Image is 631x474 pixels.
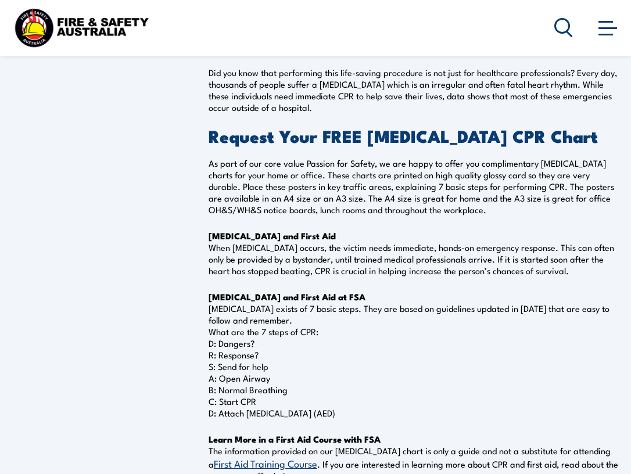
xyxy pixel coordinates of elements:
[209,128,619,143] h2: Request Your FREE [MEDICAL_DATA] CPR Chart
[209,290,365,303] strong: [MEDICAL_DATA] and First Aid at FSA
[209,229,336,242] strong: [MEDICAL_DATA] and First Aid
[209,291,619,419] p: [MEDICAL_DATA] exists of 7 basic steps. They are based on guidelines updated in [DATE] that are e...
[214,456,317,470] a: First Aid Training Course
[209,157,619,216] p: As part of our core value Passion for Safety, we are happy to offer you complimentary [MEDICAL_DA...
[209,230,619,276] p: When [MEDICAL_DATA] occurs, the victim needs immediate, hands-on emergency response. This can oft...
[209,432,381,446] strong: Learn More in a First Aid Course with FSA
[209,67,619,113] p: Did you know that performing this life-saving procedure is not just for healthcare professionals?...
